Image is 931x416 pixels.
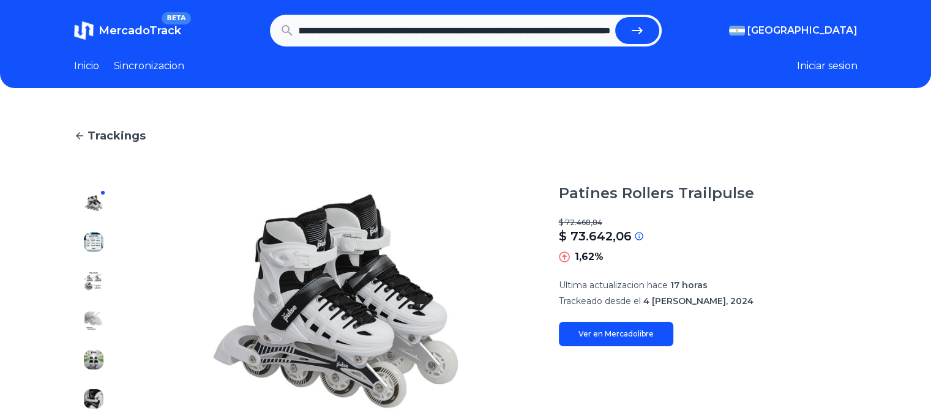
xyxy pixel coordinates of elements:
[74,59,99,73] a: Inicio
[99,24,181,37] span: MercadoTrack
[114,59,184,73] a: Sincronizacion
[559,228,632,245] p: $ 73.642,06
[575,250,604,264] p: 1,62%
[643,295,753,306] span: 4 [PERSON_NAME], 2024
[74,21,94,40] img: MercadoTrack
[729,26,745,35] img: Argentina
[74,127,858,144] a: Trackings
[84,193,103,213] img: Patines Rollers Trailpulse
[559,280,668,291] span: Ultima actualizacion hace
[559,295,641,306] span: Trackeado desde el
[559,322,673,346] a: Ver en Mercadolibre
[74,21,181,40] a: MercadoTrackBETA
[729,23,858,38] button: [GEOGRAPHIC_DATA]
[84,311,103,330] img: Patines Rollers Trailpulse
[747,23,858,38] span: [GEOGRAPHIC_DATA]
[84,272,103,291] img: Patines Rollers Trailpulse
[88,127,146,144] span: Trackings
[559,184,754,203] h1: Patines Rollers Trailpulse
[559,218,858,228] p: $ 72.468,84
[84,389,103,409] img: Patines Rollers Trailpulse
[162,12,190,24] span: BETA
[84,232,103,252] img: Patines Rollers Trailpulse
[797,59,858,73] button: Iniciar sesion
[670,280,708,291] span: 17 horas
[84,350,103,370] img: Patines Rollers Trailpulse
